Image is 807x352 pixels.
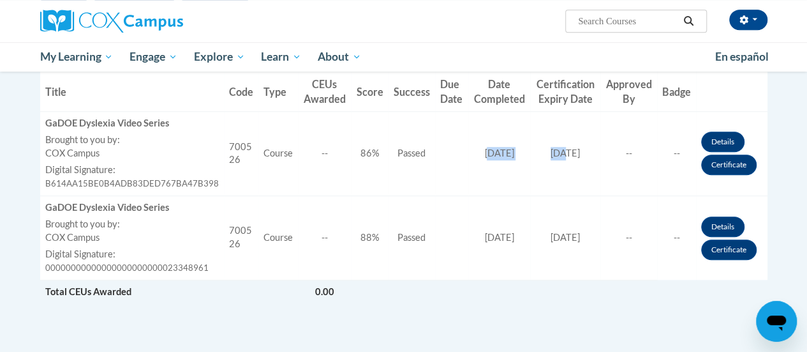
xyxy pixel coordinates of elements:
[45,248,219,261] label: Digital Signature:
[352,72,389,112] th: Score
[696,195,767,280] td: Actions
[389,112,435,196] td: Passed
[600,112,657,196] td: --
[45,201,219,215] div: GaDOE Dyslexia Video Series
[657,195,696,280] td: --
[45,117,219,130] div: GaDOE Dyslexia Video Series
[389,195,435,280] td: Passed
[484,232,514,243] span: [DATE]
[303,231,346,245] div: --
[435,72,468,112] th: Due Date
[715,50,769,63] span: En español
[224,112,259,196] td: 700526
[600,280,657,303] td: Actions
[40,72,224,112] th: Title
[484,148,514,158] span: [DATE]
[360,232,380,243] span: 88%
[756,301,797,342] iframe: Button to launch messaging window
[360,148,380,158] span: 86%
[298,280,351,303] td: 0.00
[577,13,679,29] input: Search Courses
[551,148,580,158] span: [DATE]
[729,10,767,30] button: Account Settings
[657,72,696,112] th: Badge
[600,72,657,112] th: Approved By
[679,13,698,29] button: Search
[318,49,361,65] span: About
[468,72,530,112] th: Date Completed
[40,10,270,33] a: Cox Campus
[32,42,122,72] a: My Learning
[261,49,301,65] span: Learn
[530,72,600,112] th: Certification Expiry Date
[696,112,767,196] td: Actions
[45,263,209,273] span: 00000000000000000000000023348961
[40,49,113,65] span: My Learning
[298,72,351,112] th: CEUs Awarded
[707,43,777,70] a: En español
[130,49,177,65] span: Engage
[45,178,219,188] span: B614AA15BE0B4ADB83DED767BA47B398
[303,147,346,160] div: --
[224,72,259,112] th: Code
[45,286,131,297] span: Total CEUs Awarded
[657,112,696,196] td: --
[258,195,298,280] td: Course
[701,217,744,237] a: Details button
[45,218,219,231] label: Brought to you by:
[701,155,757,175] a: Certificate
[186,42,253,72] a: Explore
[309,42,369,72] a: About
[45,148,100,158] span: COX Campus
[194,49,245,65] span: Explore
[224,195,259,280] td: 700526
[45,232,100,243] span: COX Campus
[40,10,183,33] img: Cox Campus
[45,134,219,147] label: Brought to you by:
[551,232,580,243] span: [DATE]
[31,42,777,72] div: Main menu
[253,42,309,72] a: Learn
[258,72,298,112] th: Type
[600,195,657,280] td: --
[701,132,744,152] a: Details button
[701,240,757,260] a: Certificate
[258,112,298,196] td: Course
[696,72,767,112] th: Actions
[45,164,219,177] label: Digital Signature:
[389,72,435,112] th: Success
[121,42,186,72] a: Engage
